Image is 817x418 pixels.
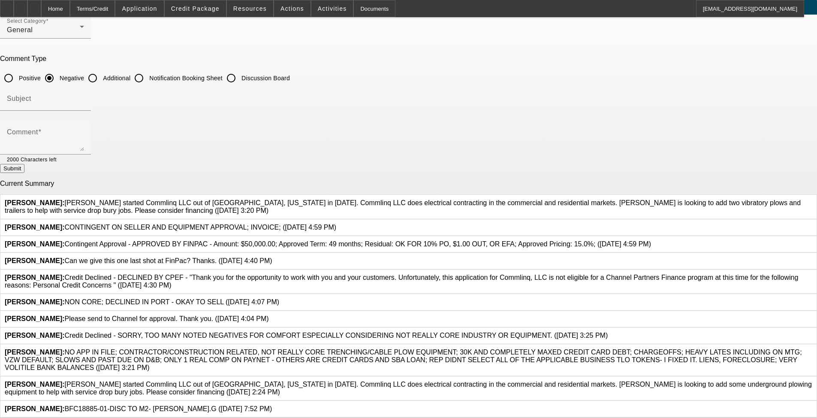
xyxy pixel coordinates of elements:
label: Additional [101,74,130,82]
b: [PERSON_NAME]: [5,240,65,248]
span: CONTINGENT ON SELLER AND EQUIPMENT APPROVAL; INVOICE; ([DATE] 4:59 PM) [5,224,336,231]
span: Please send to Channel for approval. Thank you. ([DATE] 4:04 PM) [5,315,269,322]
b: [PERSON_NAME]: [5,298,65,306]
span: Resources [233,5,267,12]
b: [PERSON_NAME]: [5,274,65,281]
span: Credit Declined - SORRY, TOO MANY NOTED NEGATIVES FOR COMFORT ESPECIALLY CONSIDERING NOT REALLY C... [5,332,608,339]
b: [PERSON_NAME]: [5,257,65,264]
span: BFC18885-01-DISC TO M2- [PERSON_NAME].G ([DATE] 7:52 PM) [5,405,272,412]
label: Negative [58,74,84,82]
button: Resources [227,0,273,17]
span: Credit Declined - DECLINED BY CPEF - "Thank you for the opportunity to work with you and your cus... [5,274,798,289]
label: Notification Booking Sheet [148,74,223,82]
mat-hint: 2000 Characters left [7,154,57,164]
mat-label: Select Category [7,18,46,24]
span: [PERSON_NAME] started Commlinq LLC out of [GEOGRAPHIC_DATA], [US_STATE] in [DATE]. Commlinq LLC d... [5,199,801,214]
b: [PERSON_NAME]: [5,381,65,388]
span: Contingent Approval - APPROVED BY FINPAC - Amount: $50,000.00; Approved Term: 49 months; Residual... [5,240,651,248]
button: Credit Package [165,0,226,17]
b: [PERSON_NAME]: [5,199,65,206]
label: Discussion Board [240,74,290,82]
span: NO APP IN FILE; CONTRACTOR/CONSTRUCTION RELATED, NOT REALLY CORE TRENCHING/CABLE PLOW EQUIPMENT; ... [5,348,802,371]
button: Application [115,0,163,17]
span: Credit Package [171,5,220,12]
span: General [7,26,33,33]
span: Can we give this one last shot at FinPac? Thanks. ([DATE] 4:40 PM) [5,257,272,264]
mat-label: Comment [7,128,38,136]
b: [PERSON_NAME]: [5,224,65,231]
b: [PERSON_NAME]: [5,315,65,322]
button: Actions [274,0,311,17]
span: Actions [280,5,304,12]
span: NON CORE; DECLINED IN PORT - OKAY TO SELL ([DATE] 4:07 PM) [5,298,279,306]
span: Application [122,5,157,12]
b: [PERSON_NAME]: [5,405,65,412]
b: [PERSON_NAME]: [5,348,65,356]
span: [PERSON_NAME] started Commlinq LLC out of [GEOGRAPHIC_DATA], [US_STATE] in [DATE]. Commlinq LLC d... [5,381,812,396]
label: Positive [17,74,41,82]
button: Activities [311,0,353,17]
span: Activities [318,5,347,12]
mat-label: Subject [7,95,31,102]
b: [PERSON_NAME]: [5,332,65,339]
